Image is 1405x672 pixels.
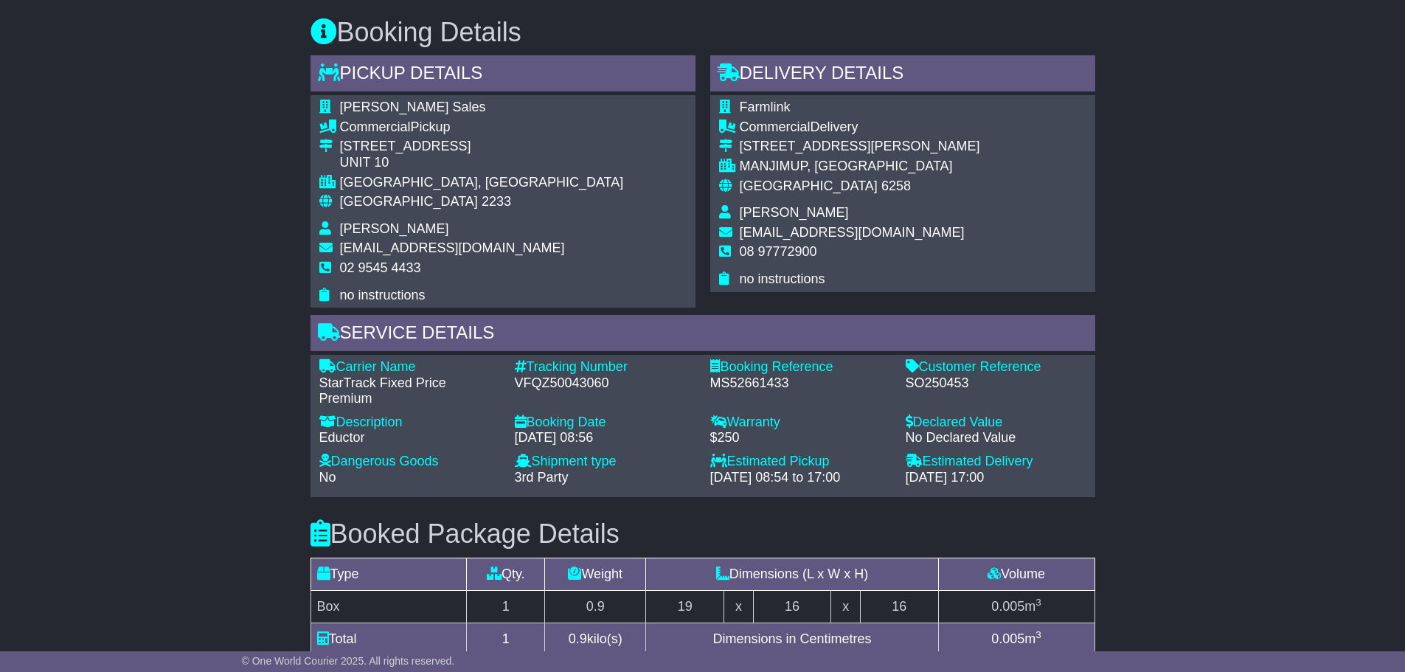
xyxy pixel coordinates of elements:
div: Declared Value [906,415,1086,431]
td: Type [311,558,467,590]
td: 16 [753,590,831,623]
div: StarTrack Fixed Price Premium [319,375,500,407]
div: Customer Reference [906,359,1086,375]
td: m [938,623,1094,655]
div: $250 [710,430,891,446]
div: [DATE] 17:00 [906,470,1086,486]
sup: 3 [1035,597,1041,608]
div: Estimated Delivery [906,454,1086,470]
span: 0.9 [569,631,587,646]
div: VFQZ50043060 [515,375,695,392]
span: 02 9545 4433 [340,260,421,275]
span: [PERSON_NAME] Sales [340,100,486,114]
span: Farmlink [740,100,791,114]
span: 6258 [881,179,911,193]
td: Dimensions in Centimetres [646,623,938,655]
span: Commercial [740,119,811,134]
div: Pickup [340,119,624,136]
span: 3rd Party [515,470,569,485]
div: [GEOGRAPHIC_DATA], [GEOGRAPHIC_DATA] [340,175,624,191]
td: Qty. [467,558,545,590]
div: MANJIMUP, [GEOGRAPHIC_DATA] [740,159,980,175]
span: no instructions [340,288,426,302]
div: Pickup Details [311,55,695,95]
td: 1 [467,623,545,655]
span: 0.005 [991,631,1024,646]
td: kilo(s) [545,623,646,655]
span: [GEOGRAPHIC_DATA] [740,179,878,193]
td: Weight [545,558,646,590]
div: Delivery [740,119,980,136]
h3: Booking Details [311,18,1095,47]
div: Eductor [319,430,500,446]
span: no instructions [740,271,825,286]
div: Dangerous Goods [319,454,500,470]
div: Service Details [311,315,1095,355]
div: [DATE] 08:56 [515,430,695,446]
td: Total [311,623,467,655]
td: 0.9 [545,590,646,623]
h3: Booked Package Details [311,519,1095,549]
span: [EMAIL_ADDRESS][DOMAIN_NAME] [340,240,565,255]
span: No [319,470,336,485]
div: UNIT 10 [340,155,624,171]
span: 08 97772900 [740,244,817,259]
td: 1 [467,590,545,623]
div: No Declared Value [906,430,1086,446]
span: [GEOGRAPHIC_DATA] [340,194,478,209]
span: [EMAIL_ADDRESS][DOMAIN_NAME] [740,225,965,240]
div: Carrier Name [319,359,500,375]
td: Box [311,590,467,623]
sup: 3 [1035,629,1041,640]
td: 19 [646,590,724,623]
div: Tracking Number [515,359,695,375]
div: Shipment type [515,454,695,470]
span: Commercial [340,119,411,134]
td: m [938,590,1094,623]
span: [PERSON_NAME] [340,221,449,236]
div: Delivery Details [710,55,1095,95]
div: SO250453 [906,375,1086,392]
span: 0.005 [991,599,1024,614]
td: 16 [860,590,938,623]
span: 2233 [482,194,511,209]
div: Booking Date [515,415,695,431]
td: x [724,590,753,623]
div: Description [319,415,500,431]
div: Booking Reference [710,359,891,375]
div: [STREET_ADDRESS][PERSON_NAME] [740,139,980,155]
span: © One World Courier 2025. All rights reserved. [242,655,455,667]
td: Dimensions (L x W x H) [646,558,938,590]
div: [DATE] 08:54 to 17:00 [710,470,891,486]
td: x [831,590,860,623]
div: MS52661433 [710,375,891,392]
div: [STREET_ADDRESS] [340,139,624,155]
div: Estimated Pickup [710,454,891,470]
td: Volume [938,558,1094,590]
span: [PERSON_NAME] [740,205,849,220]
div: Warranty [710,415,891,431]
